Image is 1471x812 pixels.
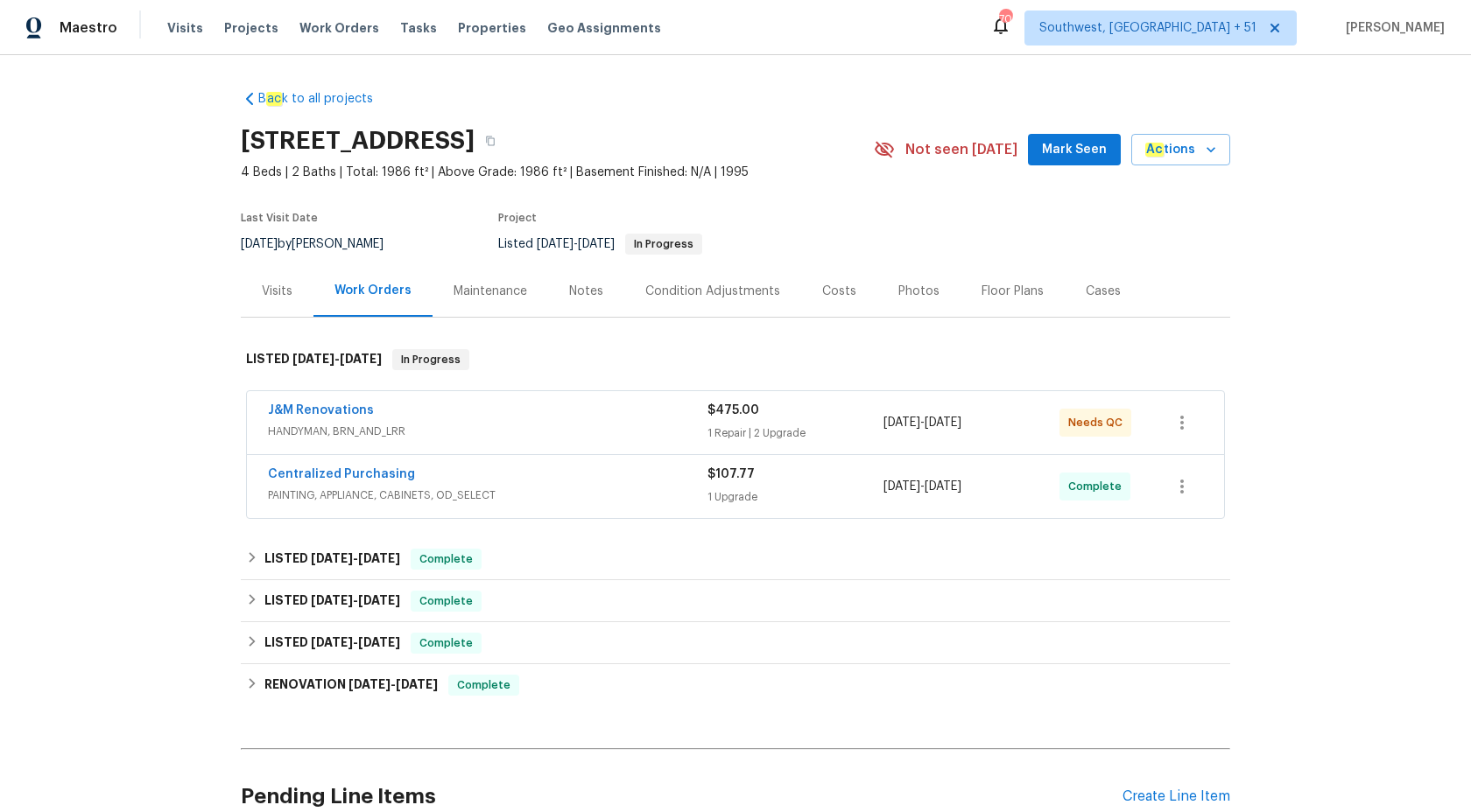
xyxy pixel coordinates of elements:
[412,634,480,652] span: Complete
[498,238,702,250] span: Listed
[60,19,117,37] span: Maestro
[241,90,409,108] a: Back to all projects
[537,238,615,250] span: -
[241,234,405,255] div: by [PERSON_NAME]
[883,414,961,431] span: -
[258,90,373,108] span: B k to all projects
[1068,414,1130,431] span: Needs QC
[498,213,537,223] span: Project
[1042,139,1107,161] span: Mark Seen
[707,468,755,480] span: $107.77
[358,552,400,564] span: [DATE]
[1145,143,1164,157] em: Ac
[458,19,526,37] span: Properties
[311,552,353,564] span: [DATE]
[627,239,700,249] span: In Progress
[822,283,856,300] div: Costs
[396,678,438,690] span: [DATE]
[348,678,391,690] span: [DATE]
[311,636,353,648] span: [DATE]
[241,664,1230,706] div: RENOVATION [DATE]-[DATE]Complete
[645,283,780,300] div: Condition Adjustments
[264,633,400,654] h6: LISTED
[1028,134,1121,166] button: Mark Seen
[400,22,437,34] span: Tasks
[266,92,282,106] em: ac
[412,550,480,568] span: Complete
[334,282,412,299] div: Work Orders
[340,353,382,365] span: [DATE]
[311,636,400,648] span: -
[412,592,480,610] span: Complete
[311,552,400,564] span: -
[348,678,438,690] span: -
[1123,788,1230,805] div: Create Line Item
[268,423,707,440] span: HANDYMAN, BRN_AND_LRR
[898,283,940,300] div: Photos
[246,349,382,370] h6: LISTED
[311,594,353,606] span: [DATE]
[268,468,415,480] a: Centralized Purchasing
[925,416,961,429] span: [DATE]
[450,676,517,694] span: Complete
[999,10,1011,28] div: 705
[1131,134,1230,166] button: Actions
[241,538,1230,580] div: LISTED [DATE]-[DATE]Complete
[925,480,961,493] span: [DATE]
[241,213,318,223] span: Last Visit Date
[241,132,475,150] h2: [STREET_ADDRESS]
[264,675,438,696] h6: RENOVATION
[1145,139,1195,161] span: tions
[707,424,883,442] div: 1 Repair | 2 Upgrade
[1039,19,1256,37] span: Southwest, [GEOGRAPHIC_DATA] + 51
[707,488,883,506] div: 1 Upgrade
[1086,283,1121,300] div: Cases
[883,416,920,429] span: [DATE]
[264,591,400,612] h6: LISTED
[268,486,707,504] span: PAINTING, APPLIANCE, CABINETS, OD_SELECT
[1339,19,1445,37] span: [PERSON_NAME]
[241,580,1230,622] div: LISTED [DATE]-[DATE]Complete
[241,622,1230,664] div: LISTED [DATE]-[DATE]Complete
[547,19,661,37] span: Geo Assignments
[1068,478,1129,495] span: Complete
[578,238,615,250] span: [DATE]
[264,549,400,570] h6: LISTED
[394,351,468,368] span: In Progress
[358,594,400,606] span: [DATE]
[241,238,278,250] span: [DATE]
[905,141,1017,158] span: Not seen [DATE]
[268,404,374,416] a: J&M Renovations
[241,164,874,181] span: 4 Beds | 2 Baths | Total: 1986 ft² | Above Grade: 1986 ft² | Basement Finished: N/A | 1995
[982,283,1044,300] div: Floor Plans
[883,480,920,493] span: [DATE]
[475,125,506,157] button: Copy Address
[569,283,603,300] div: Notes
[883,478,961,495] span: -
[454,283,527,300] div: Maintenance
[537,238,574,250] span: [DATE]
[292,353,382,365] span: -
[224,19,278,37] span: Projects
[299,19,379,37] span: Work Orders
[262,283,292,300] div: Visits
[241,332,1230,388] div: LISTED [DATE]-[DATE]In Progress
[707,404,759,416] span: $475.00
[311,594,400,606] span: -
[358,636,400,648] span: [DATE]
[292,353,334,365] span: [DATE]
[167,19,203,37] span: Visits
